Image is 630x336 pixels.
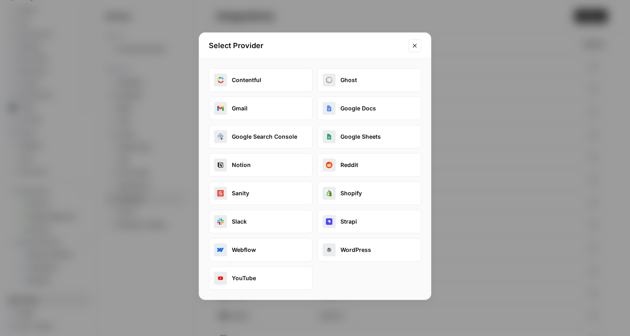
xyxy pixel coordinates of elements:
[209,266,313,290] button: youtubeYouTube
[217,190,224,197] img: sanity
[217,162,224,168] img: notion
[209,238,313,262] button: webflow_oauthWebflow
[209,97,313,120] button: gmailGmail
[408,39,421,52] button: Close modal
[209,210,313,233] button: slackSlack
[317,182,421,205] button: shopifyShopify
[326,105,332,112] img: google_docs
[217,77,224,83] img: contentful
[209,40,403,51] h2: Select Provider
[317,97,421,120] button: google_docsGoogle Docs
[217,105,224,112] img: gmail
[217,133,224,140] img: google_search_console
[217,275,224,281] img: youtube
[326,133,332,140] img: google_sheets
[326,162,332,168] img: reddit
[209,125,313,148] button: google_search_consoleGoogle Search Console
[317,210,421,233] button: strapiStrapi
[317,153,421,177] button: redditReddit
[317,125,421,148] button: google_sheetsGoogle Sheets
[326,77,332,83] img: ghost
[317,238,421,262] button: wordpressWordPress
[326,247,332,253] img: wordpress
[317,68,421,92] button: ghostGhost
[326,190,332,197] img: shopify
[209,153,313,177] button: notionNotion
[209,182,313,205] button: sanitySanity
[217,218,224,225] img: slack
[217,247,224,253] img: webflow_oauth
[326,218,332,225] img: strapi
[209,68,313,92] button: contentfulContentful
